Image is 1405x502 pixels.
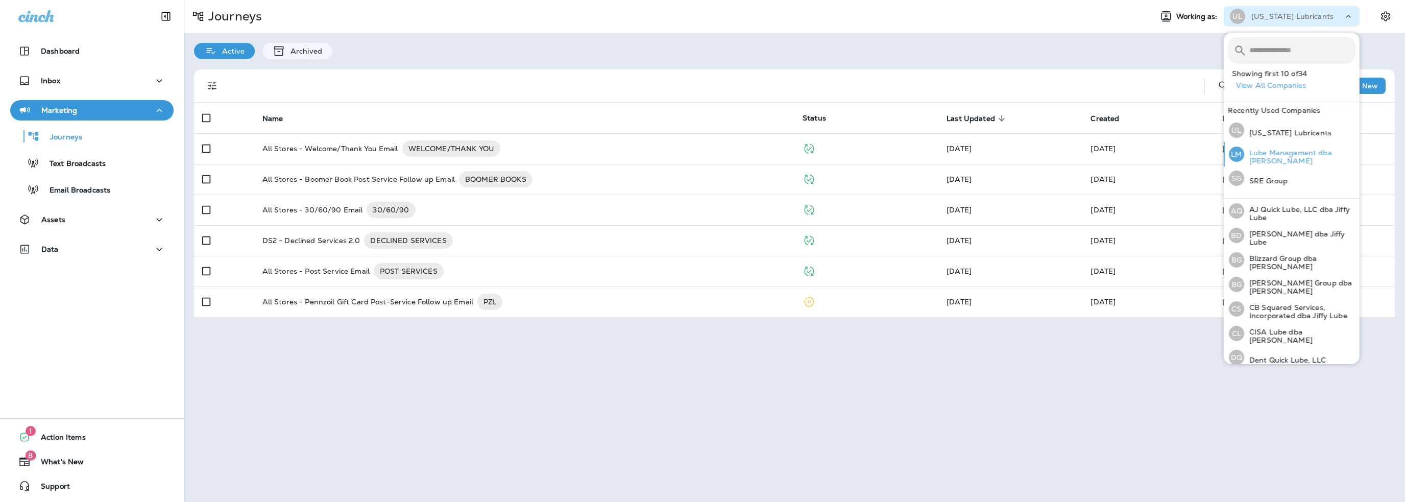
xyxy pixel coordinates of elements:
div: AQ [1229,203,1244,219]
button: Email Broadcasts [10,179,174,200]
td: [DATE] [1215,256,1395,286]
span: Unknown [947,236,972,245]
span: Action Items [31,433,86,445]
button: Dashboard [10,41,174,61]
p: All Stores - Boomer Book Post Service Follow up Email [262,171,455,187]
p: Marketing [41,106,77,114]
span: Unknown [1091,267,1116,276]
p: Lube Management dba [PERSON_NAME] [1244,149,1355,165]
p: [US_STATE] Lubricants [1251,12,1334,20]
div: PZL [477,294,502,310]
p: Blizzard Group dba [PERSON_NAME] [1244,254,1355,271]
span: 30/60/90 [367,205,415,215]
button: 8What's New [10,451,174,472]
span: Published [803,143,815,152]
span: Shane Kump [947,297,972,306]
span: Last Triggered [1223,114,1274,123]
button: Support [10,476,174,496]
button: CSCB Squared Services, Incorporated dba Jiffy Lube [1224,297,1360,321]
button: Marketing [10,100,174,121]
td: [DATE] [1215,133,1395,164]
span: POST SERVICES [374,266,444,276]
span: Support [31,482,70,494]
span: Shane Kump [947,205,972,214]
div: 30/60/90 [367,202,415,218]
button: AQAJ Quick Lube, LLC dba Jiffy Lube [1224,199,1360,223]
span: Paused [803,296,815,305]
span: 8 [25,450,36,461]
div: WELCOME/THANK YOU [402,140,500,157]
p: [PERSON_NAME] Group dba [PERSON_NAME] [1244,279,1355,295]
span: Shane Kump [1091,175,1116,184]
button: LMLube Management dba [PERSON_NAME] [1224,142,1360,166]
span: Last Updated [947,114,995,123]
p: Text Broadcasts [39,159,106,169]
span: Unknown [1091,236,1116,245]
span: Shane Kump [1091,205,1116,214]
span: Created [1091,114,1132,123]
span: BOOMER BOOKS [459,174,532,184]
button: Filters [202,76,223,96]
span: Name [262,114,297,123]
span: Published [803,204,815,213]
span: 1 [26,426,36,436]
p: All Stores - 30/60/90 Email [262,202,363,218]
p: [PERSON_NAME] dba Jiffy Lube [1244,230,1355,246]
p: Dashboard [41,47,80,55]
p: AJ Quick Lube, LLC dba Jiffy Lube [1244,205,1355,222]
span: Shane Kump [947,175,972,184]
div: Recently Used Companies [1224,102,1360,118]
button: CLCISA Lube dba [PERSON_NAME] [1224,321,1360,346]
span: Last Triggered [1223,114,1287,123]
div: BG [1229,252,1244,268]
p: CISA Lube dba [PERSON_NAME] [1244,328,1355,344]
div: DECLINED SERVICES [364,232,452,249]
p: DS2 - Declined Services 2.0 [262,232,360,249]
p: All Stores - Welcome/Thank You Email [262,140,398,157]
p: Dent Quick Lube, LLC [1244,356,1326,364]
span: DECLINED SERVICES [364,235,452,246]
span: Shane Kump [1091,144,1116,153]
p: New [1362,82,1378,90]
span: Name [262,114,283,123]
button: SGSRE Group [1224,166,1360,190]
p: [US_STATE] Lubricants [1244,129,1331,137]
div: CS [1229,301,1244,317]
p: Journeys [204,9,262,24]
div: LM [1229,147,1244,162]
td: [DATE] [1215,225,1395,256]
span: WELCOME/THANK YOU [402,144,500,154]
button: 1Action Items [10,427,174,447]
span: Created [1091,114,1119,123]
button: DQDent Quick Lube, LLC [1224,346,1360,369]
span: Published [803,174,815,183]
p: Data [41,245,59,253]
span: Shane Kump [947,144,972,153]
span: Last Updated [947,114,1008,123]
button: BD[PERSON_NAME] dba Jiffy Lube [1224,223,1360,248]
td: [DATE] [1215,164,1395,195]
button: Collapse Sidebar [152,6,180,27]
div: BD [1229,228,1244,243]
td: [DATE] [1215,286,1395,317]
div: SG [1229,171,1244,186]
span: Working as: [1176,12,1220,21]
div: UL [1229,123,1244,138]
button: Text Broadcasts [10,152,174,174]
span: Published [803,266,815,275]
p: SRE Group [1244,177,1288,185]
button: Data [10,239,174,259]
span: Unknown [947,267,972,276]
p: Inbox [41,77,60,85]
p: CB Squared Services, Incorporated dba Jiffy Lube [1244,303,1355,320]
div: DQ [1229,350,1244,365]
button: Search Journeys [1213,76,1233,96]
button: Journeys [10,126,174,147]
p: Assets [41,216,65,224]
p: Archived [285,47,322,55]
span: What's New [31,458,84,470]
td: [DATE] [1215,195,1395,225]
p: Active [217,47,245,55]
div: CL [1229,326,1244,341]
div: POST SERVICES [374,263,444,279]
